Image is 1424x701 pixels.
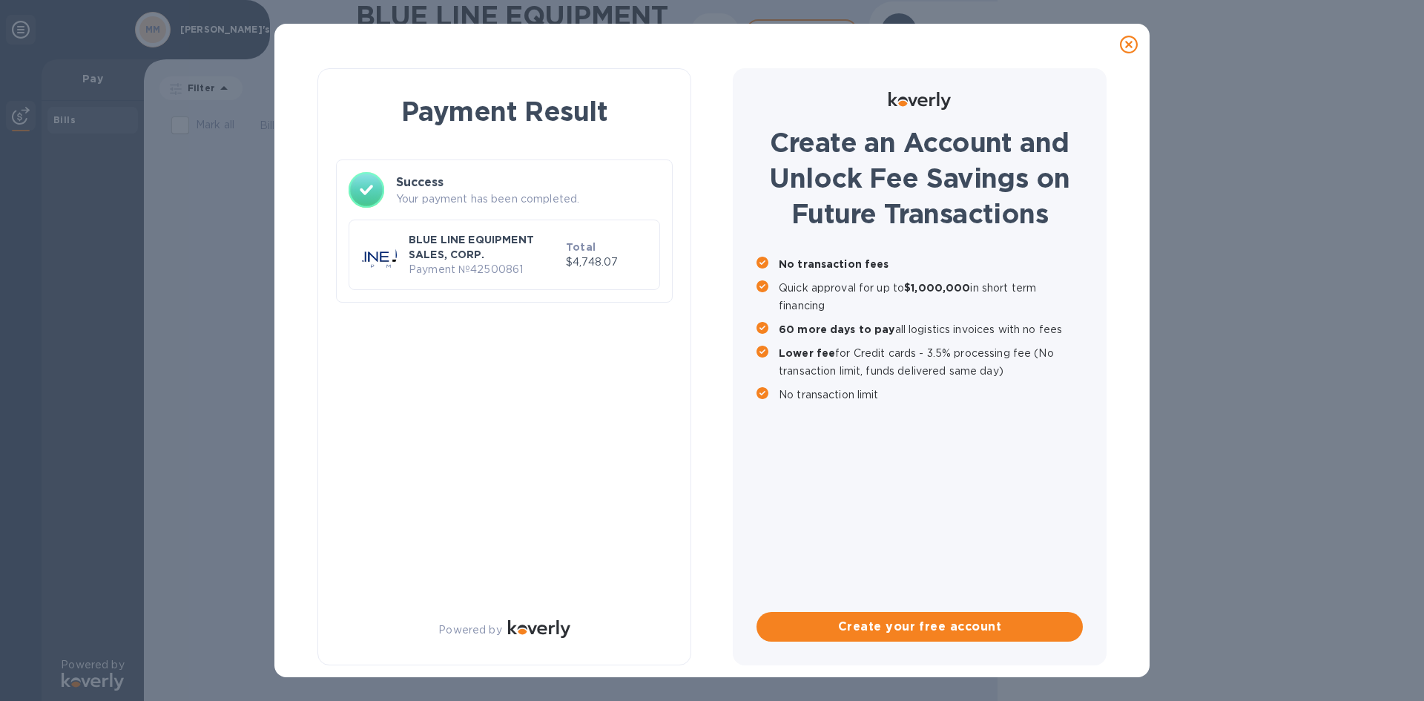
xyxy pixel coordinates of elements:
[768,618,1071,636] span: Create your free account
[566,241,596,253] b: Total
[779,320,1083,338] p: all logistics invoices with no fees
[508,620,570,638] img: Logo
[779,344,1083,380] p: for Credit cards - 3.5% processing fee (No transaction limit, funds delivered same day)
[409,262,560,277] p: Payment № 42500861
[779,347,835,359] b: Lower fee
[779,323,895,335] b: 60 more days to pay
[566,254,647,270] p: $4,748.07
[779,279,1083,315] p: Quick approval for up to in short term financing
[904,282,970,294] b: $1,000,000
[438,622,501,638] p: Powered by
[756,612,1083,642] button: Create your free account
[342,93,667,130] h1: Payment Result
[779,258,889,270] b: No transaction fees
[396,191,660,207] p: Your payment has been completed.
[889,92,951,110] img: Logo
[779,386,1083,404] p: No transaction limit
[756,125,1083,231] h1: Create an Account and Unlock Fee Savings on Future Transactions
[396,174,660,191] h3: Success
[409,232,560,262] p: BLUE LINE EQUIPMENT SALES, CORP.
